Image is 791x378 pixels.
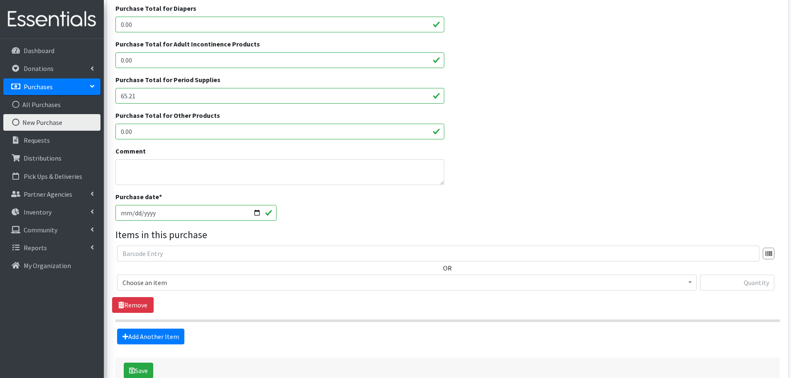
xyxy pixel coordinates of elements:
label: Purchase Total for Diapers [115,3,196,13]
img: HumanEssentials [3,5,100,33]
a: All Purchases [3,96,100,113]
a: Reports [3,239,100,256]
p: Donations [24,64,54,73]
a: New Purchase [3,114,100,131]
legend: Items in this purchase [115,227,780,242]
label: OR [443,263,452,273]
p: Purchases [24,83,53,91]
p: Partner Agencies [24,190,72,198]
a: Pick Ups & Deliveries [3,168,100,185]
label: Purchase Total for Other Products [115,110,220,120]
p: My Organization [24,261,71,270]
label: Purchase date [115,192,162,202]
p: Dashboard [24,46,54,55]
a: Distributions [3,150,100,166]
a: Donations [3,60,100,77]
input: Barcode Entry [117,246,759,261]
span: Choose an item [122,277,691,288]
a: Dashboard [3,42,100,59]
a: Add Another Item [117,329,184,344]
a: Requests [3,132,100,149]
a: Inventory [3,204,100,220]
label: Purchase Total for Period Supplies [115,75,220,85]
p: Pick Ups & Deliveries [24,172,82,180]
p: Community [24,226,57,234]
label: Purchase Total for Adult Incontinence Products [115,39,260,49]
span: Choose an item [117,275,697,290]
input: Quantity [700,275,774,290]
label: Comment [115,146,146,156]
p: Inventory [24,208,51,216]
p: Distributions [24,154,61,162]
abbr: required [159,193,162,201]
a: Purchases [3,78,100,95]
p: Reports [24,244,47,252]
a: Community [3,222,100,238]
a: Partner Agencies [3,186,100,202]
a: Remove [112,297,154,313]
p: Requests [24,136,50,144]
a: My Organization [3,257,100,274]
